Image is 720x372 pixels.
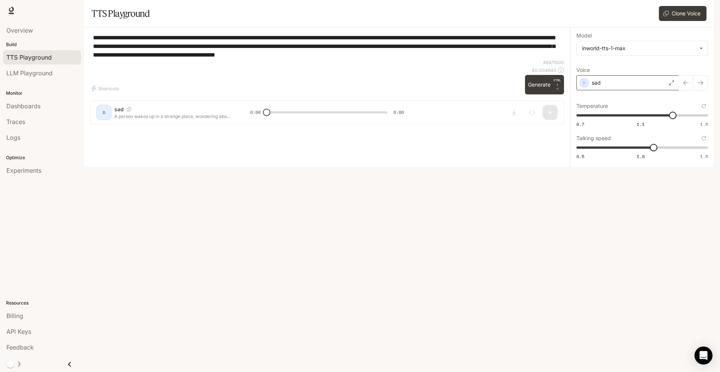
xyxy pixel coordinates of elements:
[543,59,564,66] p: 464 / 1000
[90,82,122,94] button: Shortcuts
[576,33,592,38] p: Model
[576,121,584,127] span: 0.7
[553,78,561,91] p: ⏎
[700,121,708,127] span: 1.5
[525,75,564,94] button: GenerateCTRL +⏎
[553,78,561,87] p: CTRL +
[577,41,708,55] div: inworld-tts-1-max
[700,102,708,110] button: Reset to default
[576,67,590,73] p: Voice
[576,153,584,160] span: 0.5
[582,45,696,52] div: inworld-tts-1-max
[700,134,708,142] button: Reset to default
[694,347,712,365] div: Open Intercom Messenger
[659,6,706,21] button: Clone Voice
[637,153,645,160] span: 1.0
[576,103,608,109] p: Temperature
[532,67,556,73] p: $ 0.004640
[637,121,645,127] span: 1.1
[700,153,708,160] span: 1.5
[592,79,601,87] p: sad
[91,6,150,21] h1: TTS Playground
[576,136,611,141] p: Talking speed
